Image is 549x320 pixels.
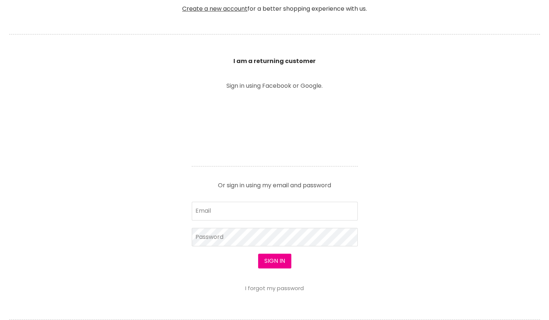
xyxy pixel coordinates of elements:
button: Sign in [258,254,291,268]
a: Create a new account [182,4,247,13]
p: Or sign in using my email and password [192,177,358,188]
p: Sign in using Facebook or Google. [192,83,358,89]
iframe: Social Login Buttons [192,99,358,154]
b: I am a returning customer [233,57,316,65]
a: I forgot my password [245,284,304,292]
